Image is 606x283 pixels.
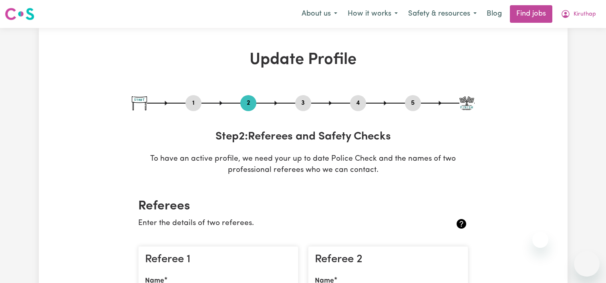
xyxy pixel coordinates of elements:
[556,6,601,22] button: My Account
[296,6,342,22] button: About us
[5,7,34,21] img: Careseekers logo
[138,218,413,229] p: Enter the details of two referees.
[405,98,421,108] button: Go to step 5
[132,50,475,70] h1: Update Profile
[510,5,552,23] a: Find jobs
[145,253,292,267] h3: Referee 1
[5,5,34,23] a: Careseekers logo
[350,98,366,108] button: Go to step 4
[185,98,201,108] button: Go to step 1
[574,251,600,277] iframe: Button to launch messaging window
[403,6,482,22] button: Safety & resources
[295,98,311,108] button: Go to step 3
[138,199,468,214] h2: Referees
[482,5,507,23] a: Blog
[132,153,475,177] p: To have an active profile, we need your up to date Police Check and the names of two professional...
[532,232,548,248] iframe: Close message
[342,6,403,22] button: How it works
[132,130,475,144] h3: Step 2 : Referees and Safety Checks
[574,10,596,19] span: Kiruthap
[315,253,461,267] h3: Referee 2
[240,98,256,108] button: Go to step 2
